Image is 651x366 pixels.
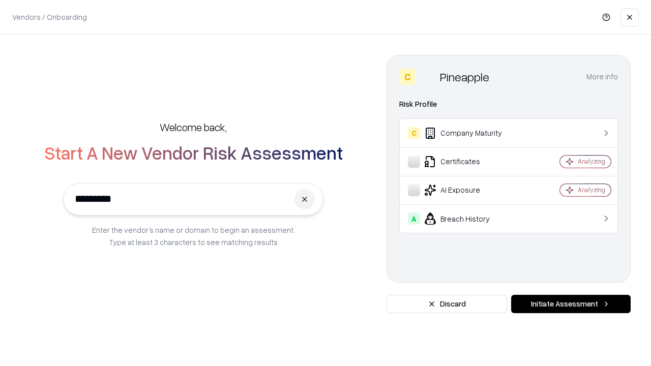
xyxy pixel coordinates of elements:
[399,69,416,85] div: C
[578,157,605,166] div: Analyzing
[511,295,631,313] button: Initiate Assessment
[12,12,87,22] p: Vendors / Onboarding
[160,120,227,134] h5: Welcome back,
[408,127,529,139] div: Company Maturity
[408,127,420,139] div: C
[586,68,618,86] button: More info
[440,69,489,85] div: Pineapple
[408,212,529,225] div: Breach History
[387,295,507,313] button: Discard
[44,142,343,163] h2: Start A New Vendor Risk Assessment
[408,212,420,225] div: A
[92,224,295,248] p: Enter the vendor’s name or domain to begin an assessment. Type at least 3 characters to see match...
[578,186,605,194] div: Analyzing
[408,156,529,168] div: Certificates
[399,98,618,110] div: Risk Profile
[420,69,436,85] img: Pineapple
[408,184,529,196] div: AI Exposure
